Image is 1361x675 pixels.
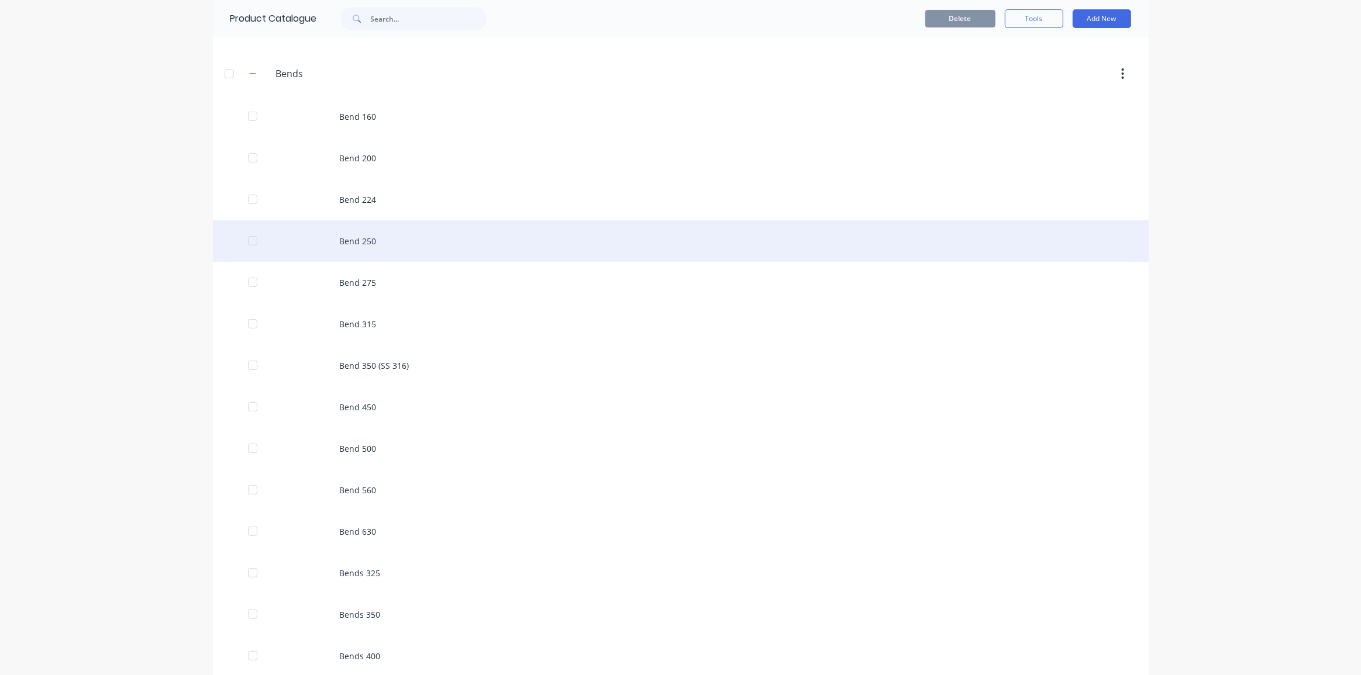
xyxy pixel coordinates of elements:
div: Bend 250 [213,220,1149,262]
div: Bend 350 (SS 316) [213,345,1149,386]
button: Delete [925,10,995,27]
div: Bend 630 [213,511,1149,552]
div: Bend 500 [213,428,1149,469]
div: Bend 560 [213,469,1149,511]
div: Bend 200 [213,137,1149,179]
div: Bends 325 [213,552,1149,594]
div: Bend 275 [213,262,1149,303]
button: Tools [1005,9,1063,28]
input: Search... [371,7,487,30]
div: Bend 450 [213,386,1149,428]
div: Bend 160 [213,96,1149,137]
div: Bends 350 [213,594,1149,635]
input: Enter category name [276,67,415,81]
div: Bend 315 [213,303,1149,345]
button: Add New [1073,9,1131,28]
div: Bend 224 [213,179,1149,220]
